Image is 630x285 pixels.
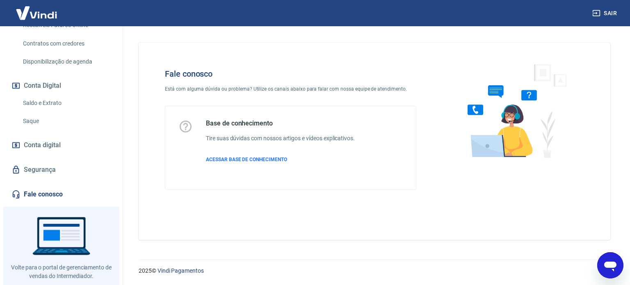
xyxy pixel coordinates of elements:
a: Fale conosco [10,185,113,203]
p: Está com alguma dúvida ou problema? Utilize os canais abaixo para falar com nossa equipe de atend... [165,85,416,93]
p: 2025 © [139,267,610,275]
iframe: Botão para abrir a janela de mensagens, conversa em andamento [597,252,623,278]
h5: Base de conhecimento [206,119,355,128]
a: Saque [20,113,113,130]
button: Sair [591,6,620,21]
a: Saldo e Extrato [20,95,113,112]
img: Vindi [10,0,63,25]
a: Segurança [10,161,113,179]
span: Conta digital [24,139,61,151]
button: Conta Digital [10,77,113,95]
a: Conta digital [10,136,113,154]
a: Contratos com credores [20,35,113,52]
a: ACESSAR BASE DE CONHECIMENTO [206,156,355,163]
h4: Fale conosco [165,69,416,79]
a: Disponibilização de agenda [20,53,113,70]
span: ACESSAR BASE DE CONHECIMENTO [206,157,287,162]
a: Vindi Pagamentos [157,267,204,274]
h6: Tire suas dúvidas com nossos artigos e vídeos explicativos. [206,134,355,143]
img: Fale conosco [451,56,576,165]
